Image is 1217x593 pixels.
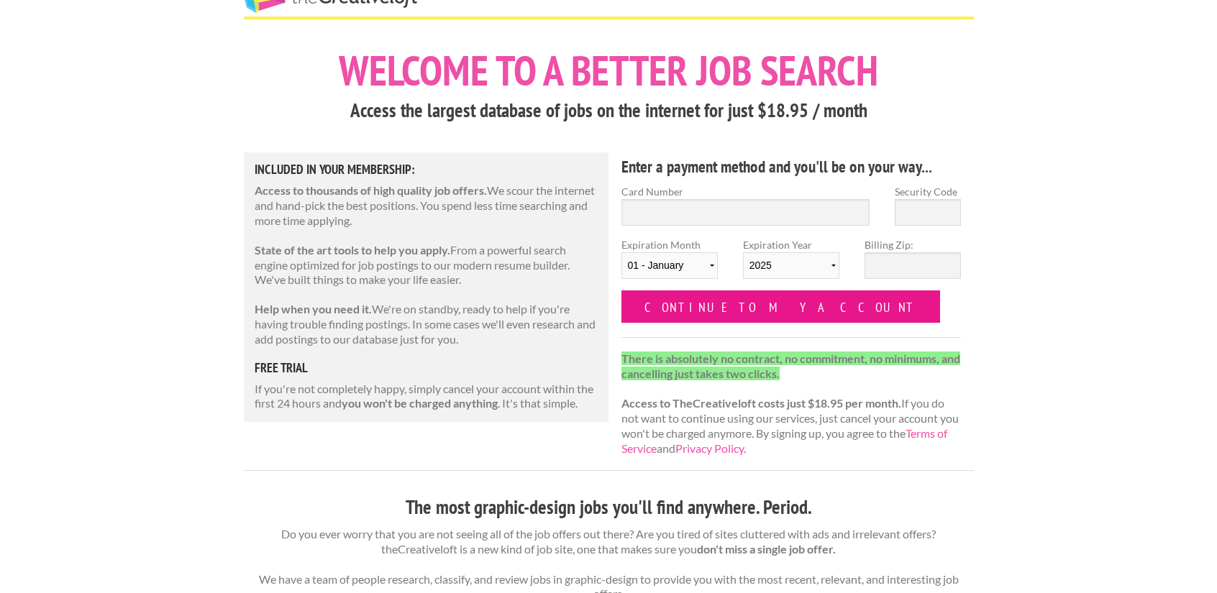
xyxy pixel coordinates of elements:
[255,302,598,346] p: We're on standby, ready to help if you're having trouble finding postings. In some cases we'll ev...
[255,243,598,288] p: From a powerful search engine optimized for job postings to our modern resume builder. We've buil...
[865,237,961,252] label: Billing Zip:
[621,396,901,410] strong: Access to TheCreativeloft costs just $18.95 per month.
[743,252,839,279] select: Expiration Year
[621,351,960,380] strong: There is absolutely no contract, no commitment, no minimums, and cancelling just takes two clicks.
[895,184,961,199] label: Security Code
[621,426,947,455] a: Terms of Service
[675,441,744,455] a: Privacy Policy
[621,184,870,199] label: Card Number
[621,252,718,279] select: Expiration Month
[255,243,450,257] strong: State of the art tools to help you apply.
[244,494,974,521] h3: The most graphic-design jobs you'll find anywhere. Period.
[255,362,598,374] h5: free trial
[621,290,941,323] input: Continue to my account
[255,183,598,228] p: We scour the internet and hand-pick the best positions. You spend less time searching and more ti...
[244,97,974,124] h3: Access the largest database of jobs on the internet for just $18.95 / month
[255,382,598,412] p: If you're not completely happy, simply cancel your account within the first 24 hours and . It's t...
[697,542,836,556] strong: don't miss a single job offer.
[621,237,718,290] label: Expiration Month
[342,396,498,410] strong: you won't be charged anything
[255,183,487,197] strong: Access to thousands of high quality job offers.
[743,237,839,290] label: Expiration Year
[244,50,974,91] h1: Welcome to a better job search
[621,351,962,456] p: If you do not want to continue using our services, just cancel your account you won't be charged ...
[255,302,372,316] strong: Help when you need it.
[621,155,962,178] h4: Enter a payment method and you'll be on your way...
[255,163,598,176] h5: Included in Your Membership:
